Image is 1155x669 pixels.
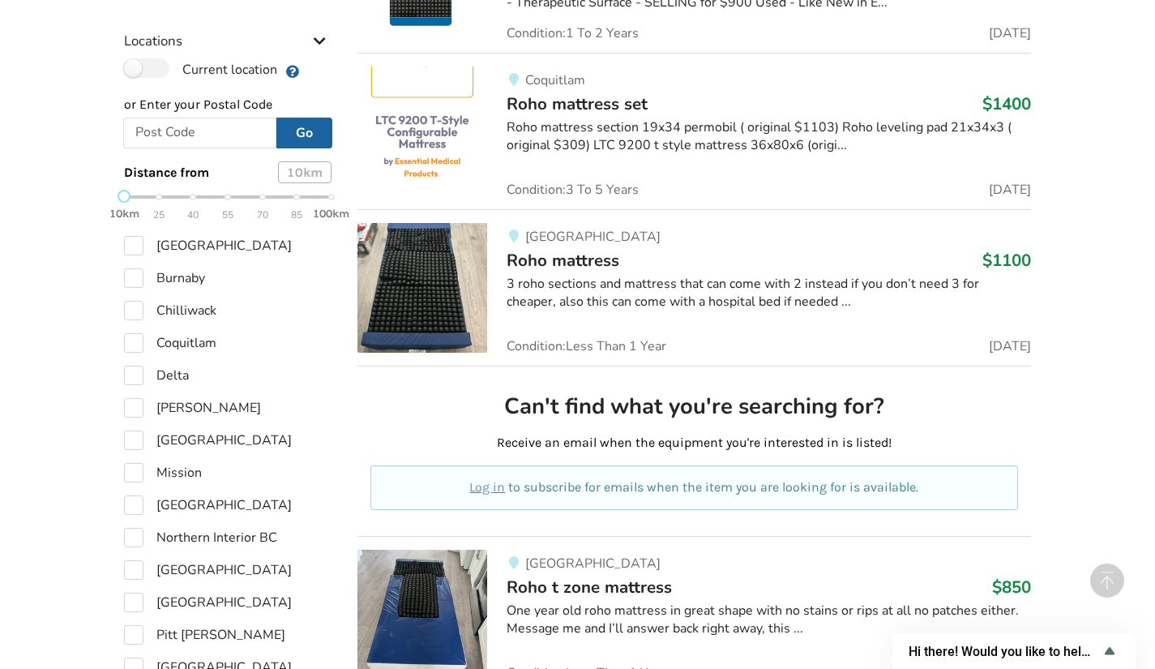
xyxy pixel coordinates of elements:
[507,576,672,598] span: Roho t zone mattress
[187,206,199,225] span: 40
[989,183,1031,196] span: [DATE]
[124,398,261,418] label: [PERSON_NAME]
[124,495,292,515] label: [GEOGRAPHIC_DATA]
[124,236,292,255] label: [GEOGRAPHIC_DATA]
[124,165,209,180] span: Distance from
[909,644,1100,659] span: Hi there! Would you like to help us improve AssistList?
[109,207,139,221] strong: 10km
[357,223,487,353] img: bedroom equipment-roho mattress
[313,207,349,221] strong: 100km
[124,301,216,320] label: Chilliwack
[525,228,661,246] span: [GEOGRAPHIC_DATA]
[278,161,332,183] div: 10 km
[124,58,277,79] label: Current location
[124,528,277,547] label: Northern Interior BC
[525,71,585,89] span: Coquitlam
[507,249,619,272] span: Roho mattress
[124,96,332,114] p: or Enter your Postal Code
[982,250,1031,271] h3: $1100
[507,118,1031,156] div: Roho mattress section 19x34 permobil ( original $1103) Roho leveling pad 21x34x3 ( original $309)...
[390,478,999,497] p: to subscribe for emails when the item you are looking for is available.
[153,206,165,225] span: 25
[124,593,292,612] label: [GEOGRAPHIC_DATA]
[124,463,202,482] label: Mission
[370,434,1018,452] p: Receive an email when the equipment you're interested in is listed!
[276,118,332,148] button: Go
[982,93,1031,114] h3: $1400
[124,366,189,385] label: Delta
[124,560,292,580] label: [GEOGRAPHIC_DATA]
[469,479,505,495] a: Log in
[357,66,487,196] img: bedroom equipment-roho mattress set
[989,340,1031,353] span: [DATE]
[124,625,285,645] label: Pitt [PERSON_NAME]
[124,431,292,450] label: [GEOGRAPHIC_DATA]
[507,92,648,115] span: Roho mattress set
[909,641,1119,661] button: Show survey - Hi there! Would you like to help us improve AssistList?
[222,206,233,225] span: 55
[507,275,1031,312] div: 3 roho sections and mattress that can come with 2 instead if you don’t need 3 for cheaper, also t...
[123,118,276,148] input: Post Code
[291,206,302,225] span: 85
[507,340,666,353] span: Condition: Less Than 1 Year
[370,392,1018,421] h2: Can't find what you're searching for?
[357,53,1031,209] a: bedroom equipment-roho mattress setCoquitlamRoho mattress set$1400Roho mattress section 19x34 per...
[989,27,1031,40] span: [DATE]
[357,209,1031,366] a: bedroom equipment-roho mattress [GEOGRAPHIC_DATA]Roho mattress$11003 roho sections and mattress t...
[507,602,1031,639] div: One year old roho mattress in great shape with no stains or rips at all no patches either. Messag...
[257,206,268,225] span: 70
[992,577,1031,598] h3: $850
[507,27,639,40] span: Condition: 1 To 2 Years
[507,183,639,196] span: Condition: 3 To 5 Years
[124,268,205,288] label: Burnaby
[525,555,661,573] span: [GEOGRAPHIC_DATA]
[124,333,216,353] label: Coquitlam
